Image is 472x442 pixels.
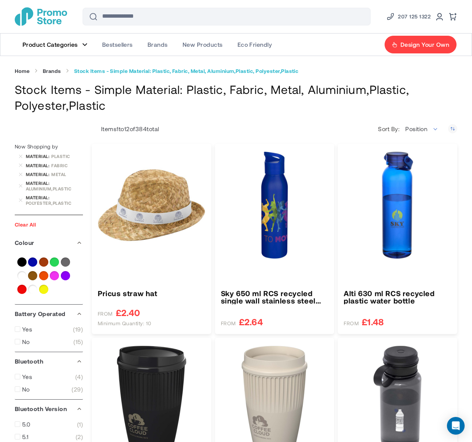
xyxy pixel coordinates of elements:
[221,151,329,259] img: Sky 650 ml RCS recycled single wall stainless steel water bottle
[175,34,230,56] a: New Products
[15,7,67,26] a: store logo
[102,41,133,48] span: Bestsellers
[18,154,23,158] a: Remove Material Plastic
[98,290,205,297] a: Pricus straw hat
[22,386,30,393] span: No
[18,198,23,203] a: Remove Material Polyester,Plastic
[51,172,83,177] div: Metal
[344,151,451,259] img: Alti 630 ml RCS recycled plastic water bottle
[15,373,83,380] a: Yes 4
[15,326,83,333] a: Yes 19
[39,285,48,294] a: Yellow
[26,200,83,206] div: Polyester,Plastic
[183,41,223,48] span: New Products
[384,35,457,54] a: Design Your Own
[124,125,130,132] span: 12
[344,320,359,327] span: FROM
[61,271,70,280] a: Purple
[398,12,431,21] span: 207 125 1322
[221,290,329,304] a: Sky 650 ml RCS recycled single wall stainless steel water bottle
[15,68,30,74] a: Home
[75,373,83,380] span: 4
[401,122,442,136] span: Position
[92,125,159,133] p: Items to of total
[15,421,83,428] a: 5.0 1
[447,417,465,435] div: Open Intercom Messenger
[50,271,59,280] a: Pink
[15,81,457,113] h1: Stock Items - Simple Material: Plastic, Fabric, Metal, Aluminium,Plastic, Polyester,Plastic
[95,34,140,56] a: Bestsellers
[98,151,205,259] img: Pricus straw hat
[15,34,95,56] a: Product Categories
[15,234,83,252] div: Colour
[73,326,83,333] span: 19
[98,320,152,327] span: Minimum quantity: 10
[73,338,83,345] span: 15
[135,125,147,132] span: 384
[17,271,27,280] a: Multi
[22,373,32,380] span: Yes
[28,257,37,267] a: Blue
[15,338,83,345] a: No 15
[39,271,48,280] a: Orange
[28,285,37,294] a: White
[43,68,61,74] a: Brands
[72,386,83,393] span: 29
[15,400,83,418] div: Bluetooth Version
[74,68,299,74] strong: Stock Items - Simple Material: Plastic, Fabric, Metal, Aluminium,Plastic, Polyester,Plastic
[15,352,83,371] div: Bluetooth
[22,326,32,333] span: Yes
[51,154,83,159] div: Plastic
[15,305,83,323] div: Battery Operated
[22,338,30,345] span: No
[147,41,168,48] span: Brands
[237,41,272,48] span: Eco Friendly
[22,421,30,428] span: 5.0
[17,257,27,267] a: Black
[448,124,457,133] a: Set Descending Direction
[15,433,83,441] a: 5.1 2
[26,186,83,191] div: Aluminium,Plastic
[18,172,23,176] a: Remove Material Metal
[26,172,51,177] span: Material
[400,41,449,48] span: Design Your Own
[26,163,51,168] span: Material
[344,290,451,304] a: Alti 630 ml RCS recycled plastic water bottle
[98,311,113,317] span: FROM
[230,34,280,56] a: Eco Friendly
[15,386,83,393] a: No 29
[26,154,51,159] span: Material
[221,320,236,327] span: FROM
[362,317,384,326] span: £1.48
[26,180,51,186] span: Material
[17,285,27,294] a: Red
[50,257,59,267] a: Green
[378,125,401,133] label: Sort By
[15,7,67,26] img: Promotional Merchandise
[51,163,83,168] div: Fabric
[15,221,36,228] a: Clear All
[386,12,431,21] a: Phone
[18,184,23,188] a: Remove Material Aluminium,Plastic
[22,41,78,48] span: Product Categories
[18,163,23,168] a: Remove Material Fabric
[117,125,118,132] span: 1
[39,257,48,267] a: Brown
[405,125,427,132] span: Position
[77,421,83,428] span: 1
[28,271,37,280] a: Natural
[61,257,70,267] a: Grey
[116,308,140,317] span: £2.40
[140,34,175,56] a: Brands
[26,195,51,200] span: Material
[22,433,28,441] span: 5.1
[239,317,263,326] span: £2.64
[84,8,102,25] button: Search
[15,143,58,150] span: Now Shopping by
